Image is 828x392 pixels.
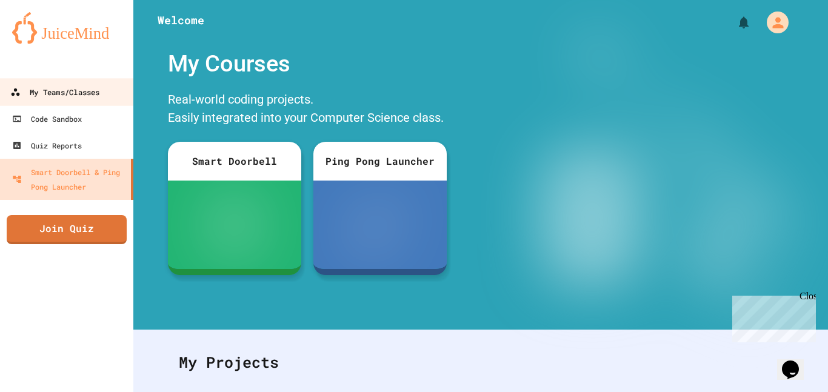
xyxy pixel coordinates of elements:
[777,344,816,380] iframe: chat widget
[492,41,816,317] img: banner-image-my-projects.png
[12,165,126,194] div: Smart Doorbell & Ping Pong Launcher
[162,41,453,87] div: My Courses
[162,87,453,133] div: Real-world coding projects. Easily integrated into your Computer Science class.
[12,12,121,44] img: logo-orange.svg
[5,5,84,77] div: Chat with us now!Close
[353,201,407,249] img: ppl-with-ball.png
[714,12,754,33] div: My Notifications
[727,291,816,342] iframe: chat widget
[12,111,82,126] div: Code Sandbox
[10,85,99,100] div: My Teams/Classes
[167,339,795,386] div: My Projects
[217,201,252,249] img: sdb-white.svg
[168,142,301,181] div: Smart Doorbell
[7,215,127,244] a: Join Quiz
[12,138,82,153] div: Quiz Reports
[313,142,447,181] div: Ping Pong Launcher
[754,8,792,36] div: My Account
